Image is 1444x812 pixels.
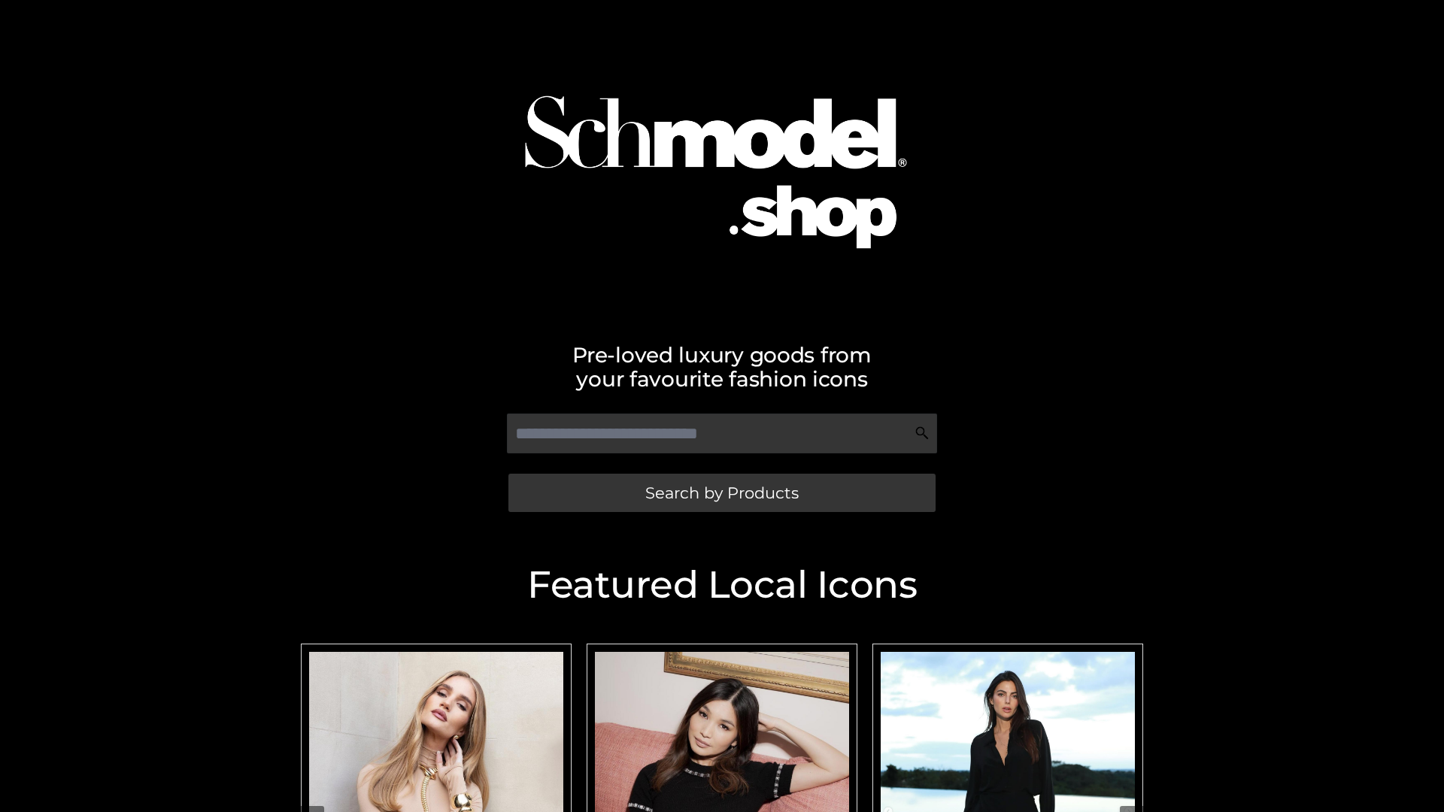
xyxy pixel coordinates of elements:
a: Search by Products [508,474,936,512]
img: Search Icon [915,426,930,441]
h2: Featured Local Icons​ [293,566,1151,604]
h2: Pre-loved luxury goods from your favourite fashion icons [293,343,1151,391]
span: Search by Products [645,485,799,501]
